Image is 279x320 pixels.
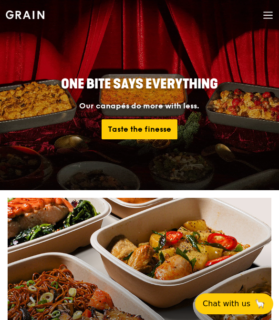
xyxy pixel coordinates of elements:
button: Chat with us🦙 [195,293,273,314]
span: Chat with us [203,299,250,309]
span: 🦙 [254,299,266,309]
a: Taste the finesse [102,119,177,139]
img: Grain [6,10,44,19]
span: ONE BITE SAYS EVERYTHING [61,76,218,92]
div: Our canapés do more with less. [34,100,245,112]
